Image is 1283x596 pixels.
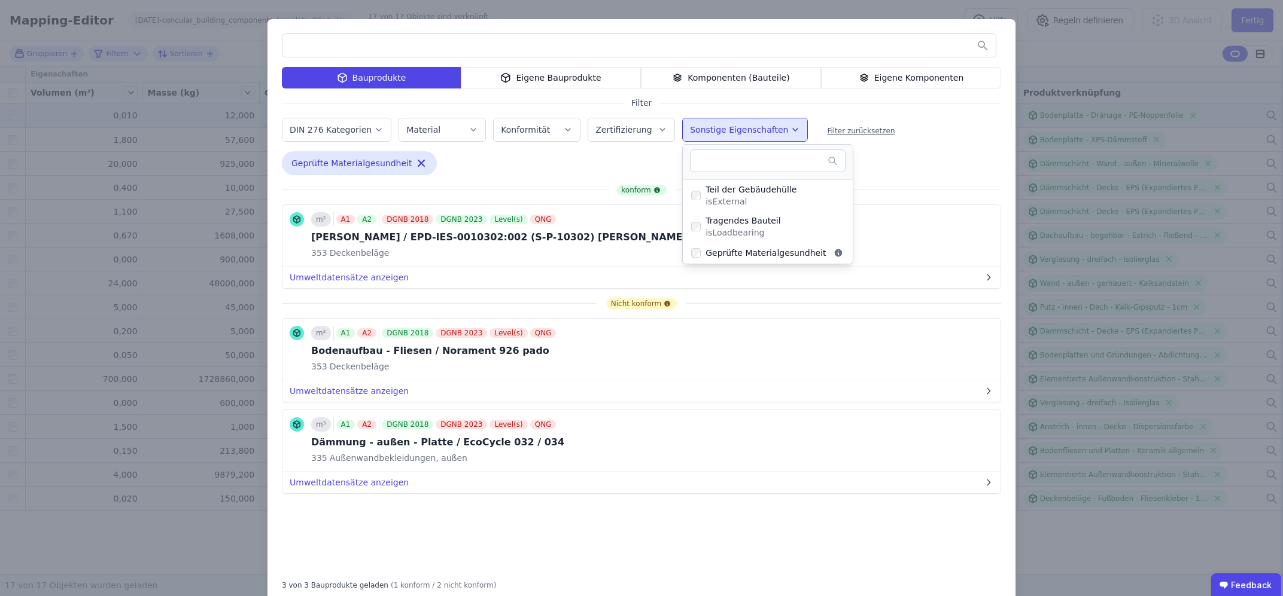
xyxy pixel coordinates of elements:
div: QNG [530,215,557,224]
input: Teil der GebäudehülleisExternal [691,191,701,200]
button: Sonstige Eigenschaften [683,118,807,141]
div: Teil der Gebäudehülle [701,184,796,207]
span: Außenwandbekleidungen, außen [327,452,467,464]
div: 3 von 3 Bauprodukte geladen [282,576,388,590]
span: Filter [624,97,659,109]
div: m³ [311,417,331,432]
div: A2 [357,420,376,429]
input: Geprüfte Materialgesundheit [691,248,701,258]
div: DGNB 2023 [436,420,487,429]
div: Tragendes Bauteil [701,215,780,239]
button: DIN 276 Kategorien [282,118,391,141]
div: isLoadbearing [706,227,780,239]
div: Geprüfte Materialgesundheit [701,247,826,259]
div: Eigene Bauprodukte [461,67,641,88]
div: m² [311,326,331,340]
div: DGNB 2018 [382,215,433,224]
label: DIN 276 Kategorien [290,125,374,135]
div: Level(s) [490,215,527,224]
div: Komponenten (Bauteile) [641,67,821,88]
div: A2 [357,328,376,338]
div: DGNB 2023 [436,328,487,338]
div: (1 konform / 2 nicht konform) [391,576,497,590]
div: Level(s) [490,420,527,429]
div: konform [616,185,666,195]
button: Konformität [494,118,580,141]
button: Umweltdatensätze anzeigen [282,472,1001,493]
div: A1 [336,215,355,224]
input: Tragendes BauteilisLoadbearing [691,222,701,231]
span: Deckenbeläge [327,360,390,372]
div: Level(s) [490,328,527,338]
div: Filter zurücksetzen [827,126,895,136]
span: Geprüfte Materialgesundheit [291,157,412,169]
span: 353 [311,360,327,372]
label: Material [406,125,443,135]
div: Dämmung - außen - Platte / EcoCycle 032 / 034 [311,435,564,450]
div: [PERSON_NAME] / EPD-IES-0010302:002 (S-P-10302) [PERSON_NAME].xerm 842 [311,230,741,244]
div: DGNB 2018 [382,420,433,429]
button: Umweltdatensätze anzeigen [282,267,1001,288]
div: A1 [336,420,355,429]
div: DGNB 2023 [436,215,487,224]
div: Bauprodukte [282,67,461,88]
div: Nicht konform [606,298,677,309]
ul: Sonstige Eigenschaften [682,144,853,264]
button: Material [399,118,485,141]
div: Eigene Komponenten [821,67,1001,88]
span: 335 [311,452,327,464]
label: Sonstige Eigenschaften [690,125,791,135]
button: Zertifizierung [588,118,674,141]
label: Zertifizierung [595,125,654,135]
div: isExternal [706,195,796,207]
span: 353 [311,247,327,259]
div: A1 [336,328,355,338]
label: Konformität [501,125,552,135]
span: Deckenbeläge [327,247,390,259]
div: DGNB 2018 [382,328,433,338]
div: A2 [357,215,376,224]
div: m² [311,212,331,227]
div: QNG [530,328,557,338]
button: Umweltdatensätze anzeigen [282,380,1001,402]
div: QNG [530,420,557,429]
div: Bodenaufbau - Fliesen / Norament 926 pado [311,344,558,358]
